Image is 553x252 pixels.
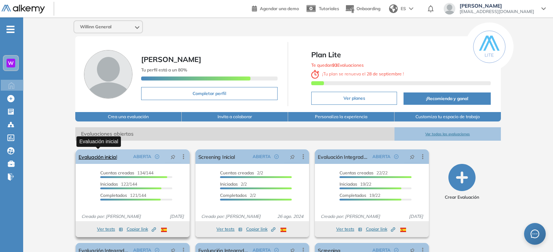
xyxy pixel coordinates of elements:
i: - [7,29,14,30]
span: Iniciadas [220,181,238,187]
img: clock-svg [311,70,319,79]
span: Copiar link [366,226,395,232]
span: 122/144 [100,181,137,187]
button: Personaliza la experiencia [288,112,394,121]
span: message [531,230,540,239]
button: Customiza tu espacio de trabajo [394,112,501,121]
span: Plan Lite [311,49,490,60]
img: ESP [400,228,406,232]
button: Invita a colaborar [182,112,288,121]
span: [DATE] [167,213,187,220]
button: pushpin [165,151,181,162]
span: Copiar link [246,226,275,232]
a: Evaluación inicial [79,149,117,164]
span: Iniciadas [100,181,118,187]
span: Creado por: [PERSON_NAME] [198,213,263,220]
button: Ver planes [311,92,397,105]
span: pushpin [410,154,415,160]
span: Completados [100,193,127,198]
span: check-circle [394,154,398,159]
img: arrow [409,7,413,10]
img: world [389,4,398,13]
span: [EMAIL_ADDRESS][DOMAIN_NAME] [460,9,534,15]
button: Copiar link [127,225,156,234]
span: Creado por: [PERSON_NAME] [318,213,383,220]
img: Foto de perfil [84,50,132,99]
button: ¡Recomienda y gana! [404,92,490,105]
span: ABIERTA [133,153,151,160]
span: Iniciadas [339,181,357,187]
a: Evaluación Integradora Operaciones [318,149,369,164]
a: Agendar una demo [252,4,299,12]
div: Evaluación inicial [76,136,121,147]
button: Crear Evaluación [445,164,479,201]
button: pushpin [404,151,420,162]
a: Screening Inicial [198,149,235,164]
span: Completados [220,193,247,198]
span: pushpin [290,154,295,160]
span: 26 ago. 2024 [274,213,306,220]
button: pushpin [284,151,300,162]
span: 134/144 [100,170,153,175]
button: Copiar link [246,225,275,234]
button: Ver tests [97,225,123,234]
span: 2/2 [220,170,263,175]
button: Ver tests [336,225,362,234]
span: 2/2 [220,193,256,198]
span: Cuentas creadas [339,170,373,175]
span: ES [401,5,406,12]
span: check-circle [274,154,279,159]
button: Onboarding [345,1,380,17]
span: Creado por: [PERSON_NAME] [79,213,144,220]
b: 28 de septiembre [366,71,403,77]
span: Tu perfil está a un 80% [141,67,187,73]
button: Ver todas las evaluaciones [394,127,501,141]
span: Tutoriales [319,6,339,11]
span: ¡ Tu plan se renueva el ! [311,71,404,77]
span: W [8,60,14,66]
span: Evaluaciones abiertas [75,127,394,141]
span: Agendar una demo [260,6,299,11]
span: [DATE] [406,213,426,220]
img: Logo [1,5,45,14]
span: ABIERTA [253,153,271,160]
span: 22/22 [339,170,388,175]
button: Crea una evaluación [75,112,182,121]
span: check-circle [155,154,159,159]
span: Crear Evaluación [445,194,479,201]
span: Willinn General [80,24,111,30]
span: Te quedan Evaluaciones [311,62,364,68]
span: ABIERTA [372,153,391,160]
b: 93 [332,62,337,68]
span: Completados [339,193,366,198]
span: 2/2 [220,181,247,187]
span: 19/22 [339,181,371,187]
span: 19/22 [339,193,380,198]
img: ESP [280,228,286,232]
img: ESP [161,228,167,232]
span: pushpin [170,154,176,160]
button: Ver tests [216,225,242,234]
span: Cuentas creadas [100,170,134,175]
button: Completar perfil [141,87,278,100]
button: Copiar link [366,225,395,234]
span: Onboarding [356,6,380,11]
span: [PERSON_NAME] [141,55,201,64]
span: Copiar link [127,226,156,232]
span: Cuentas creadas [220,170,254,175]
span: 121/144 [100,193,146,198]
span: [PERSON_NAME] [460,3,534,9]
